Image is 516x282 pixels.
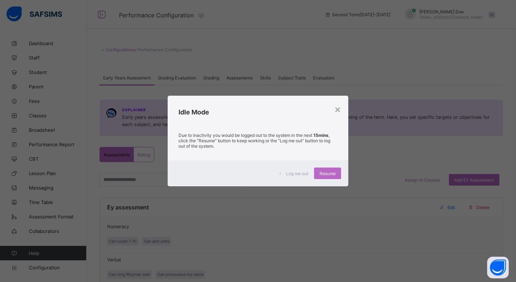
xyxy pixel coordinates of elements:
[313,133,328,138] strong: 15mins
[334,103,341,115] div: ×
[178,133,338,149] p: Due to inactivity you would be logged out to the system in the next , click the "Resume" button t...
[319,171,336,176] span: Resume
[178,108,338,116] h2: Idle Mode
[487,257,509,278] button: Open asap
[286,171,308,176] span: Log me out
